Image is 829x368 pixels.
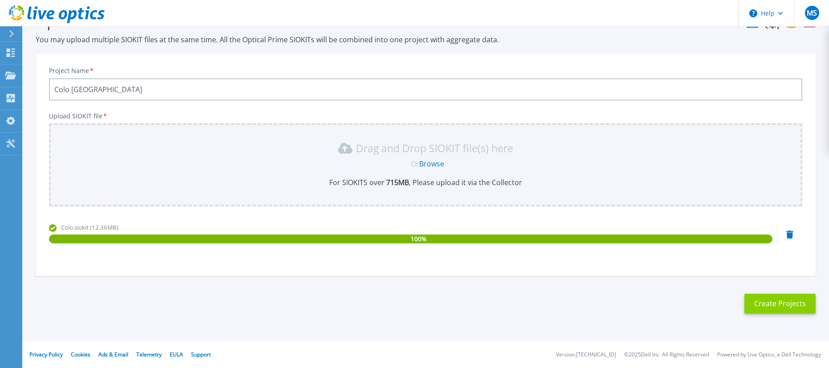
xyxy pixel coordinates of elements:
[356,144,513,153] p: Drag and Drop SIOKIT file(s) here
[384,178,409,187] b: 715 MB
[49,78,802,101] input: Enter Project Name
[191,351,211,358] a: Support
[717,352,821,358] li: Powered by Live Optics, a Dell Technology
[556,352,616,358] li: Version: [TECHNICAL_ID]
[71,351,90,358] a: Cookies
[49,113,802,120] p: Upload SIOKIT file
[744,294,816,314] button: Create Projects
[136,351,162,358] a: Telemetry
[36,35,816,44] p: You may upload multiple SIOKIT files at the same time. All the Optical Prime SIOKITs will be comb...
[98,351,128,358] a: Ads & Email
[807,9,817,16] span: MS
[61,223,118,231] span: Colo.siokit (12.36MB)
[54,178,797,187] p: For SIOKITS over , Please upload it via the Collector
[419,159,444,169] a: Browse
[54,141,797,187] div: Drag and Drop SIOKIT file(s) here OrBrowseFor SIOKITS over 715MB, Please upload it via the Collector
[49,68,94,74] label: Project Name
[411,159,419,169] span: Or
[29,351,63,358] a: Privacy Policy
[170,351,183,358] a: EULA
[624,352,709,358] li: © 2025 Dell Inc. All Rights Reserved
[411,235,426,243] span: 100 %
